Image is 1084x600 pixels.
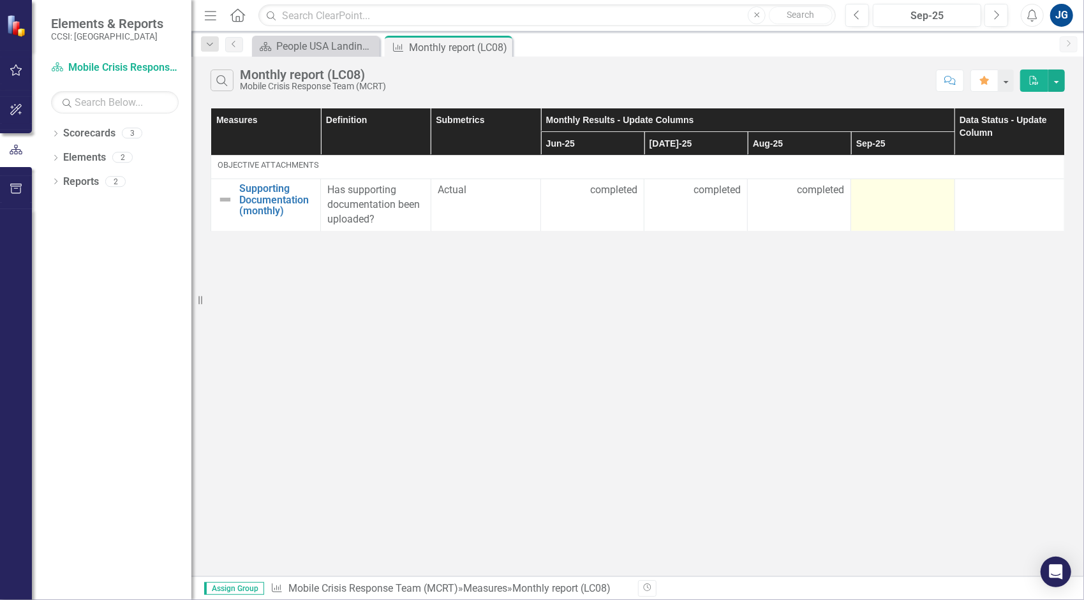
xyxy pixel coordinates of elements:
[877,8,977,24] div: Sep-25
[255,38,376,54] a: People USA Landing Page
[239,183,314,217] a: Supporting Documentation (monthly)
[51,16,163,31] span: Elements & Reports
[873,4,981,27] button: Sep-25
[590,183,637,198] span: completed
[63,150,106,165] a: Elements
[240,82,386,91] div: Mobile Crisis Response Team (MCRT)
[105,176,126,187] div: 2
[1050,4,1073,27] button: JG
[211,156,1065,179] td: Double-Click to Edit
[51,31,163,41] small: CCSI: [GEOGRAPHIC_DATA]
[51,91,179,113] input: Search Below...
[1041,557,1071,587] div: Open Intercom Messenger
[438,183,534,198] span: Actual
[694,183,741,198] span: completed
[211,179,321,231] td: Double-Click to Edit Right Click for Context Menu
[463,582,507,594] a: Measures
[288,582,458,594] a: Mobile Crisis Response Team (MCRT)
[541,179,644,231] td: Double-Click to Edit
[512,582,611,594] div: Monthly report (LC08)
[218,192,233,207] img: Not Defined
[787,10,815,20] span: Search
[748,179,851,231] td: Double-Click to Edit
[6,14,29,37] img: ClearPoint Strategy
[276,38,376,54] div: People USA Landing Page
[218,159,1058,171] div: Attachments
[954,179,1064,231] td: Double-Click to Edit
[204,582,264,595] span: Assign Group
[327,183,424,227] p: Has supporting documentation been uploaded?
[258,4,836,27] input: Search ClearPoint...
[409,40,509,55] div: Monthly report (LC08)
[122,128,142,139] div: 3
[769,6,833,24] button: Search
[271,582,628,596] div: » »
[51,61,179,75] a: Mobile Crisis Response Team (MCRT)
[63,126,115,141] a: Scorecards
[240,68,386,82] div: Monthly report (LC08)
[851,179,954,231] td: Double-Click to Edit
[63,175,99,189] a: Reports
[218,160,261,170] span: objective
[644,179,748,231] td: Double-Click to Edit
[797,183,844,198] span: completed
[112,152,133,163] div: 2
